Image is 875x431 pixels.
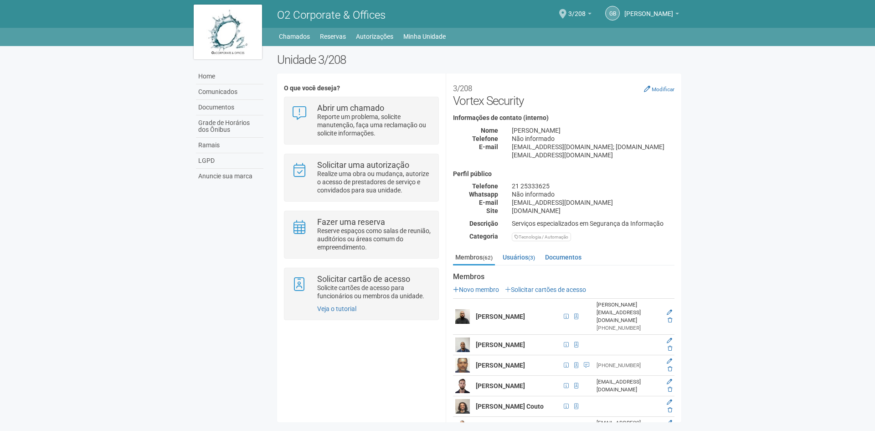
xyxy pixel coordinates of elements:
div: Serviços especializados em Segurança da Informação [505,219,681,228]
strong: Categoria [469,233,498,240]
div: [EMAIL_ADDRESS][DOMAIN_NAME] [505,198,681,207]
strong: Fazer uma reserva [317,217,385,227]
p: Reporte um problema, solicite manutenção, faça uma reclamação ou solicite informações. [317,113,432,137]
div: [PERSON_NAME][EMAIL_ADDRESS][DOMAIN_NAME] [597,301,661,324]
div: [PHONE_NUMBER] [597,324,661,332]
a: Editar membro [667,338,672,344]
strong: E-mail [479,199,498,206]
small: 3/208 [453,84,472,93]
a: Fazer uma reserva Reserve espaços como salas de reunião, auditórios ou áreas comum do empreendime... [291,218,431,251]
img: user.png [455,338,470,352]
strong: Solicitar uma autorização [317,160,409,170]
small: (3) [528,254,535,261]
strong: [PERSON_NAME] [476,382,525,389]
a: Anuncie sua marca [196,169,263,184]
img: user.png [455,379,470,393]
div: 21 25333625 [505,182,681,190]
strong: Abrir um chamado [317,103,384,113]
strong: [PERSON_NAME] [476,313,525,320]
strong: E-mail [479,143,498,151]
strong: Nome [481,127,498,134]
a: Usuários(3) [500,250,537,264]
div: [PERSON_NAME] [505,126,681,135]
div: Tecnologia / Automação [512,233,571,241]
img: user.png [455,358,470,373]
div: [EMAIL_ADDRESS][DOMAIN_NAME]; [DOMAIN_NAME][EMAIL_ADDRESS][DOMAIN_NAME] [505,143,681,159]
span: O2 Corporate & Offices [277,9,386,21]
a: 3/208 [568,11,592,19]
strong: Telefone [472,182,498,190]
a: Excluir membro [668,366,672,372]
p: Reserve espaços como salas de reunião, auditórios ou áreas comum do empreendimento. [317,227,432,251]
strong: [PERSON_NAME] [476,341,525,348]
div: Não informado [505,190,681,198]
strong: [PERSON_NAME] Couto [476,403,544,410]
a: [PERSON_NAME] [624,11,679,19]
a: Home [196,69,263,84]
a: Autorizações [356,30,393,43]
a: Editar membro [667,420,672,426]
a: Grade de Horários dos Ônibus [196,115,263,138]
a: Ramais [196,138,263,153]
strong: Whatsapp [469,191,498,198]
a: Membros(62) [453,250,495,265]
a: Editar membro [667,399,672,405]
div: [DOMAIN_NAME] [505,207,681,215]
a: Comunicados [196,84,263,100]
span: 3/208 [568,1,586,17]
a: Minha Unidade [403,30,446,43]
a: Excluir membro [668,386,672,393]
strong: Telefone [472,135,498,142]
a: Solicitar cartões de acesso [505,286,586,293]
a: Reservas [320,30,346,43]
a: Excluir membro [668,407,672,413]
a: Abrir um chamado Reporte um problema, solicite manutenção, faça uma reclamação ou solicite inform... [291,104,431,137]
a: Solicitar uma autorização Realize uma obra ou mudança, autorize o acesso de prestadores de serviç... [291,161,431,194]
strong: Site [486,207,498,214]
a: Editar membro [667,309,672,316]
h2: Unidade 3/208 [277,53,681,67]
img: logo.jpg [194,5,262,59]
p: Solicite cartões de acesso para funcionários ou membros da unidade. [317,284,432,300]
img: user.png [455,309,470,324]
a: Novo membro [453,286,499,293]
h4: Perfil público [453,171,674,177]
small: (62) [483,254,493,261]
a: GB [605,6,620,21]
a: Modificar [644,85,674,93]
h4: O que você deseja? [284,85,438,92]
a: Excluir membro [668,317,672,323]
strong: Descrição [469,220,498,227]
a: LGPD [196,153,263,169]
a: Solicitar cartão de acesso Solicite cartões de acesso para funcionários ou membros da unidade. [291,275,431,300]
a: Documentos [543,250,584,264]
div: [EMAIL_ADDRESS][DOMAIN_NAME] [597,378,661,394]
a: Documentos [196,100,263,115]
div: Não informado [505,135,681,143]
a: Editar membro [667,358,672,364]
small: Modificar [652,86,674,93]
div: [PHONE_NUMBER] [597,362,661,369]
a: Chamados [279,30,310,43]
a: Editar membro [667,379,672,385]
a: Veja o tutorial [317,305,356,312]
span: Glauton Borges de Paula [624,1,673,17]
strong: [PERSON_NAME] [476,362,525,369]
h2: Vortex Security [453,80,674,108]
strong: Solicitar cartão de acesso [317,274,410,284]
img: user.png [455,399,470,414]
h4: Informações de contato (interno) [453,114,674,121]
p: Realize uma obra ou mudança, autorize o acesso de prestadores de serviço e convidados para sua un... [317,170,432,194]
a: Excluir membro [668,345,672,352]
strong: Membros [453,273,674,281]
